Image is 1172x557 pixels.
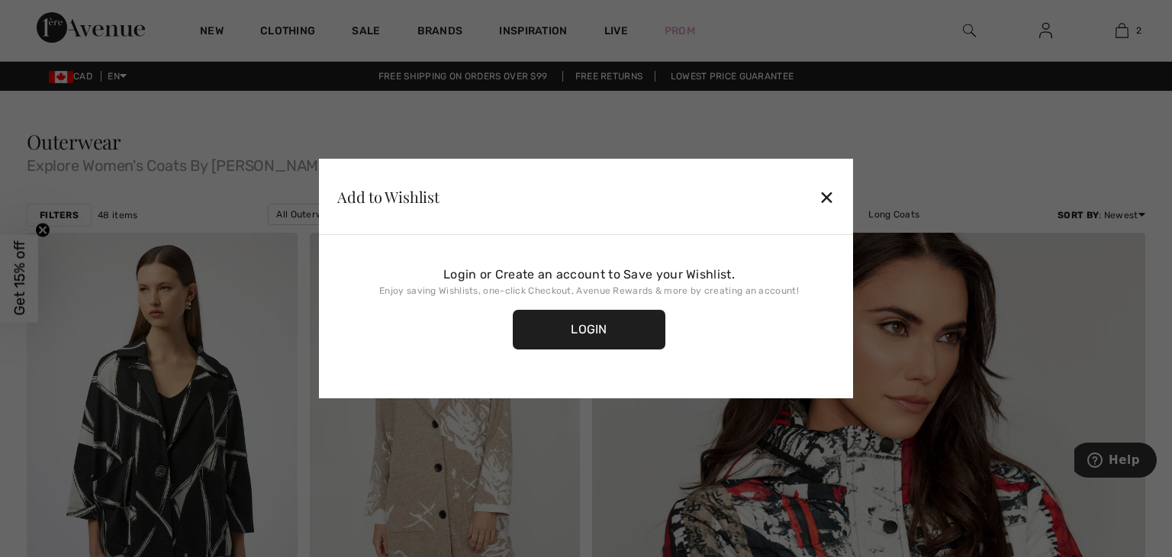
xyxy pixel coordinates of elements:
[356,284,823,298] div: Enjoy saving Wishlists, one-click Checkout, Avenue Rewards & more by creating an account!
[356,266,823,284] div: Login or Create an account to Save your Wishlist.
[337,189,439,204] div: Add to Wishlist
[819,181,835,213] div: ✕
[34,11,66,24] span: Help
[513,310,665,349] div: Login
